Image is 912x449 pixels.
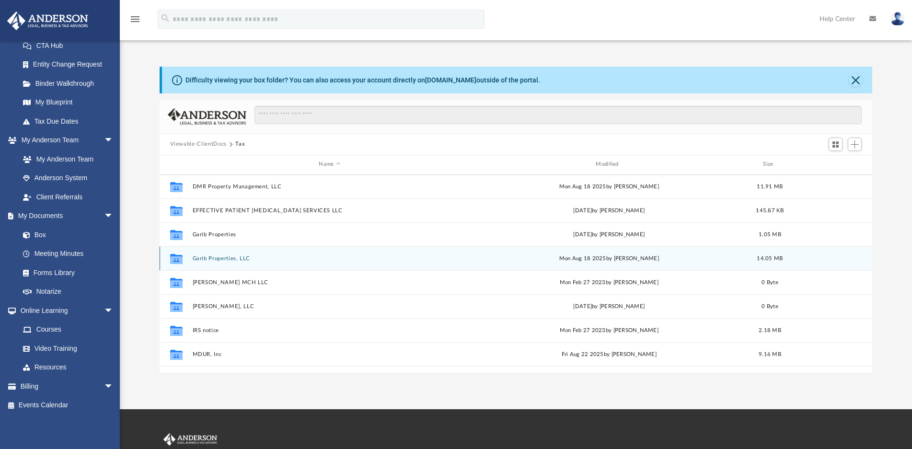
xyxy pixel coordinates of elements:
[13,74,128,93] a: Binder Walkthrough
[4,12,91,30] img: Anderson Advisors Platinum Portal
[472,230,747,239] div: [DATE] by [PERSON_NAME]
[762,303,778,309] span: 0 Byte
[13,36,128,55] a: CTA Hub
[192,160,467,169] div: Name
[829,138,843,151] button: Switch to Grid View
[849,73,862,87] button: Close
[13,187,123,207] a: Client Referrals
[13,169,123,188] a: Anderson System
[7,207,123,226] a: My Documentsarrow_drop_down
[192,279,467,286] button: [PERSON_NAME] MCH LLC
[254,106,862,124] input: Search files and folders
[13,339,118,358] a: Video Training
[7,377,128,396] a: Billingarrow_drop_down
[160,174,873,373] div: grid
[471,160,746,169] div: Modified
[104,377,123,396] span: arrow_drop_down
[750,160,789,169] div: Size
[7,396,128,415] a: Events Calendar
[160,13,171,23] i: search
[759,351,781,357] span: 9.16 MB
[192,327,467,334] button: IRS notice
[472,254,747,263] div: Mon Aug 18 2025 by [PERSON_NAME]
[472,182,747,191] div: Mon Aug 18 2025 by [PERSON_NAME]
[13,225,118,244] a: Box
[129,13,141,25] i: menu
[235,140,245,149] button: Tax
[192,351,467,357] button: MDUR, Inc
[890,12,905,26] img: User Pic
[425,76,476,84] a: [DOMAIN_NAME]
[472,278,747,287] div: Mon Feb 27 2023 by [PERSON_NAME]
[104,131,123,150] span: arrow_drop_down
[472,326,747,334] div: Mon Feb 27 2023 by [PERSON_NAME]
[756,207,784,213] span: 145.87 KB
[13,93,123,112] a: My Blueprint
[757,255,783,261] span: 14.05 MB
[759,327,781,333] span: 2.18 MB
[7,301,123,320] a: Online Learningarrow_drop_down
[192,207,467,214] button: EFFECTIVE PATIENT [MEDICAL_DATA] SERVICES LLC
[13,358,123,377] a: Resources
[185,75,540,85] div: Difficulty viewing your box folder? You can also access your account directly on outside of the p...
[762,279,778,285] span: 0 Byte
[757,184,783,189] span: 11.91 MB
[170,140,227,149] button: Viewable-ClientDocs
[192,184,467,190] button: DMR Property Management, LLC
[472,206,747,215] div: [DATE] by [PERSON_NAME]
[13,320,123,339] a: Courses
[129,18,141,25] a: menu
[192,303,467,310] button: [PERSON_NAME], LLC
[472,350,747,358] div: Fri Aug 22 2025 by [PERSON_NAME]
[759,231,781,237] span: 1.05 MB
[13,263,118,282] a: Forms Library
[13,244,123,264] a: Meeting Minutes
[162,433,219,446] img: Anderson Advisors Platinum Portal
[793,160,860,169] div: id
[104,301,123,321] span: arrow_drop_down
[472,302,747,311] div: [DATE] by [PERSON_NAME]
[163,160,187,169] div: id
[13,112,128,131] a: Tax Due Dates
[7,131,123,150] a: My Anderson Teamarrow_drop_down
[848,138,862,151] button: Add
[104,207,123,226] span: arrow_drop_down
[13,282,123,301] a: Notarize
[192,231,467,238] button: Garib Properties
[13,150,118,169] a: My Anderson Team
[13,55,128,74] a: Entity Change Request
[192,255,467,262] button: Garib Properties, LLC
